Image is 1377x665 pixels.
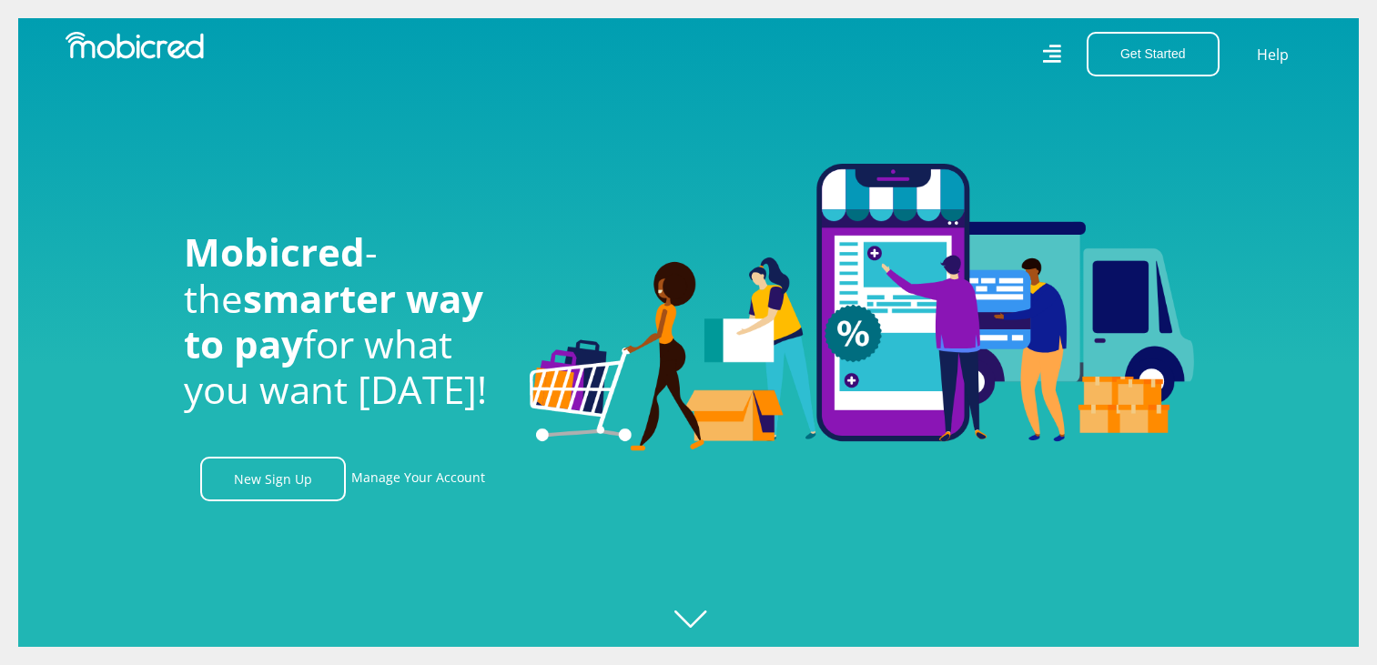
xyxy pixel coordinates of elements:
h1: - the for what you want [DATE]! [184,229,502,413]
img: Mobicred [66,32,204,59]
span: Mobicred [184,226,365,277]
img: Welcome to Mobicred [530,164,1194,451]
span: smarter way to pay [184,272,483,369]
button: Get Started [1087,32,1220,76]
a: Manage Your Account [351,457,485,501]
a: New Sign Up [200,457,346,501]
a: Help [1256,43,1290,66]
